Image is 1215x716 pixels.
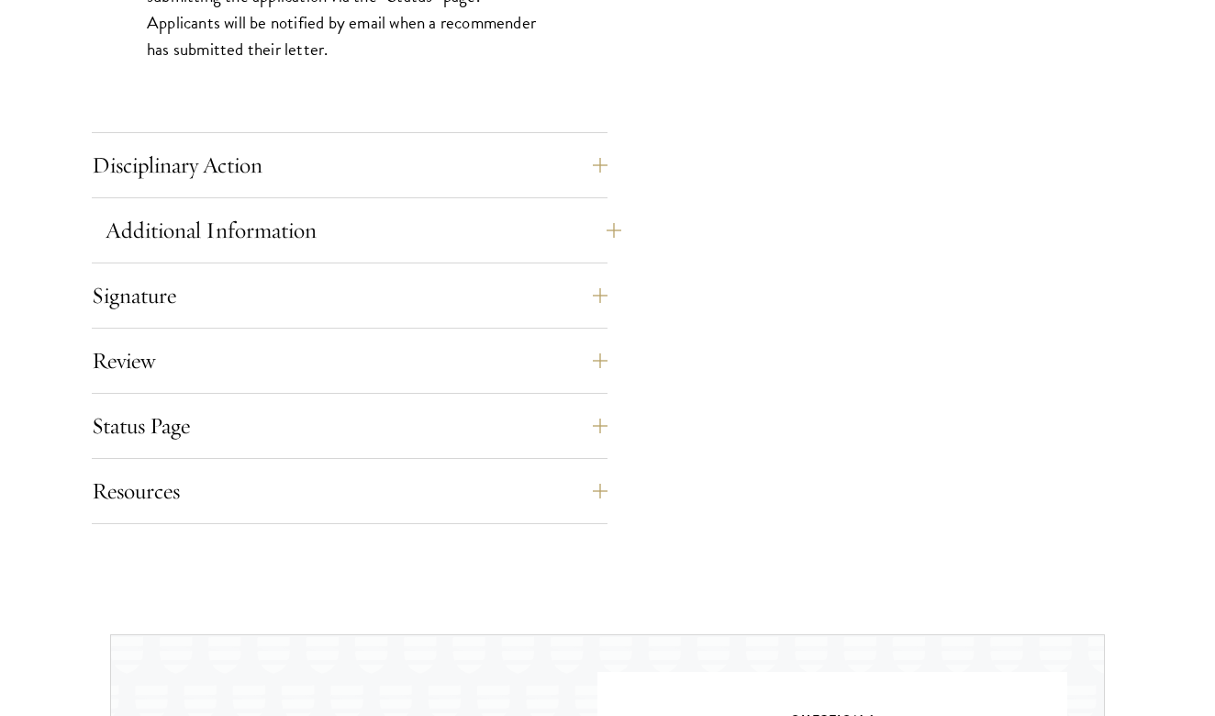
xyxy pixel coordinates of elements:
[92,274,607,318] button: Signature
[92,404,607,448] button: Status Page
[92,469,607,513] button: Resources
[92,339,607,383] button: Review
[92,143,607,187] button: Disciplinary Action
[106,208,621,252] button: Additional Information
